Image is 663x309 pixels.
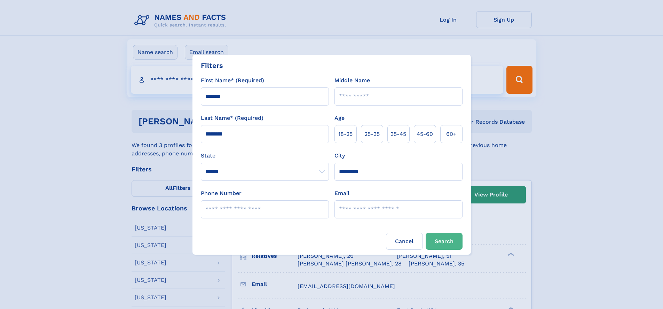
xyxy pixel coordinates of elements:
label: City [334,152,345,160]
span: 60+ [446,130,457,138]
label: State [201,152,329,160]
label: Age [334,114,345,122]
label: Cancel [386,233,423,250]
span: 18‑25 [338,130,353,138]
label: First Name* (Required) [201,76,264,85]
label: Last Name* (Required) [201,114,263,122]
span: 25‑35 [364,130,380,138]
span: 45‑60 [417,130,433,138]
div: Filters [201,60,223,71]
button: Search [426,233,463,250]
label: Middle Name [334,76,370,85]
label: Email [334,189,349,198]
span: 35‑45 [390,130,406,138]
label: Phone Number [201,189,242,198]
